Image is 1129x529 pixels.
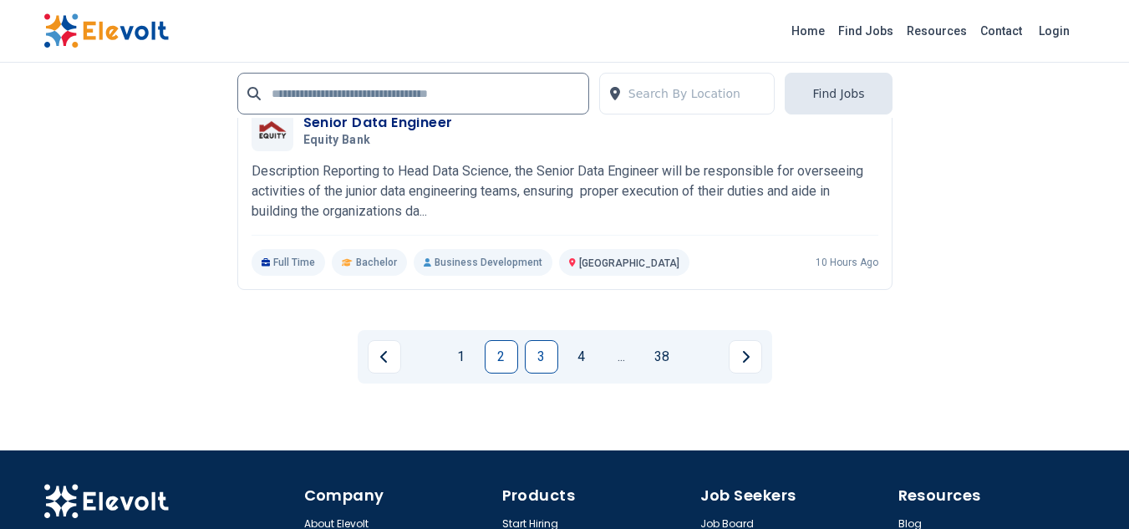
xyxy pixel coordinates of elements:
a: Page 1 [445,340,478,374]
p: 10 hours ago [816,256,878,269]
ul: Pagination [368,340,762,374]
a: Next page [729,340,762,374]
a: Jump forward [605,340,638,374]
span: Equity Bank [303,133,371,148]
h4: Products [502,484,690,507]
a: Find Jobs [831,18,900,44]
a: Login [1029,14,1080,48]
p: Business Development [414,249,552,276]
a: Equity BankSenior Data EngineerEquity BankDescription Reporting to Head Data Science, the Senior ... [252,109,878,276]
p: Full Time [252,249,326,276]
a: Previous page [368,340,401,374]
a: Resources [900,18,974,44]
iframe: Chat Widget [1045,449,1129,529]
a: Page 2 is your current page [485,340,518,374]
h4: Resources [898,484,1086,507]
span: Bachelor [356,256,397,269]
p: Description Reporting to Head Data Science, the Senior Data Engineer will be responsible for over... [252,161,878,221]
a: Page 3 [525,340,558,374]
img: Equity Bank [256,119,289,142]
a: Page 4 [565,340,598,374]
button: Find Jobs [785,73,892,114]
h4: Job Seekers [700,484,888,507]
a: Home [785,18,831,44]
span: [GEOGRAPHIC_DATA] [579,257,679,269]
h3: Senior Data Engineer [303,113,453,133]
a: Page 38 [645,340,679,374]
img: Elevolt [43,484,169,519]
h4: Company [304,484,492,507]
img: Elevolt [43,13,169,48]
a: Contact [974,18,1029,44]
